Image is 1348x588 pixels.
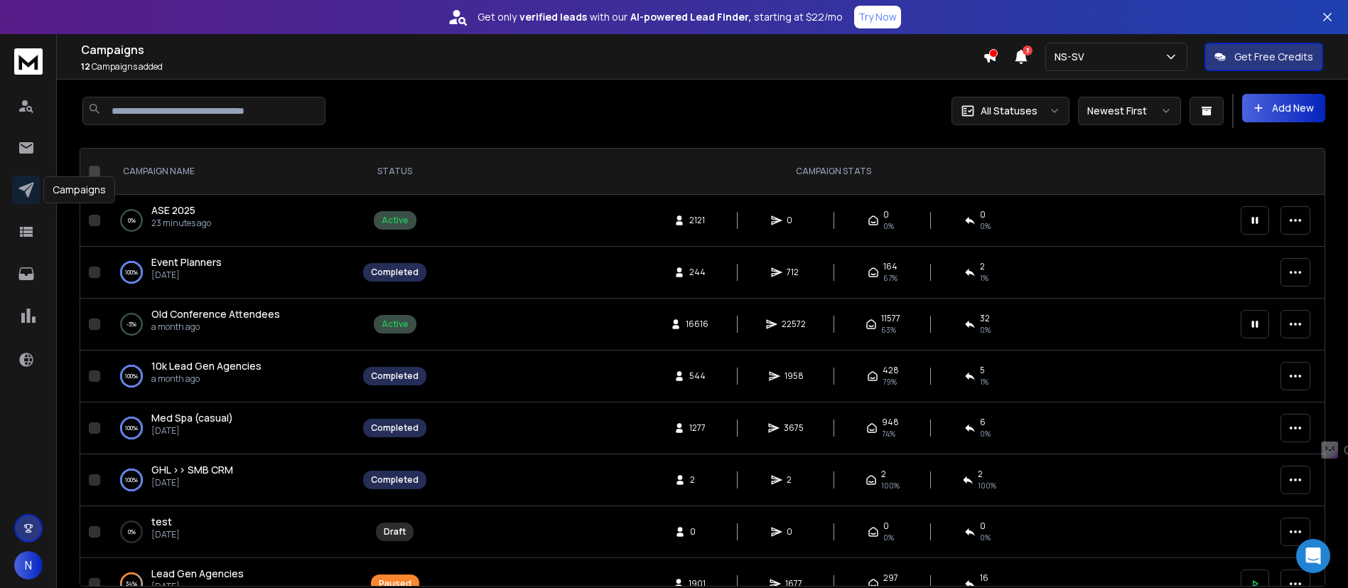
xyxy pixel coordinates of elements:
span: 0 % [980,428,991,439]
p: 100 % [125,265,138,279]
span: 0 [690,526,704,538]
span: 2 [787,474,801,486]
p: 100 % [125,421,138,435]
div: Completed [371,370,419,382]
span: 2 [978,469,983,480]
span: 0% [883,532,894,543]
p: -3 % [126,317,136,331]
span: 12 [81,60,90,73]
span: 67 % [883,272,897,284]
span: 3675 [784,422,804,434]
div: Campaigns [43,176,115,203]
p: 0 % [128,213,136,228]
span: 100 % [978,480,996,491]
span: Old Conference Attendees [151,307,280,321]
td: 0%ASE 202523 minutes ago [106,195,355,247]
p: Campaigns added [81,61,983,73]
div: Completed [371,474,419,486]
div: Open Intercom Messenger [1296,539,1330,573]
span: 63 % [881,324,896,336]
span: 6 [980,417,986,428]
span: 1 % [980,272,988,284]
a: Event Planners [151,255,222,269]
span: Lead Gen Agencies [151,567,244,580]
button: Try Now [854,6,901,28]
span: 16616 [686,319,708,330]
span: 3 [1023,46,1032,55]
span: 2 [690,474,704,486]
p: [DATE] [151,477,233,488]
p: [DATE] [151,529,180,540]
a: 10k Lead Gen Agencies [151,359,261,373]
span: 1958 [784,370,804,382]
span: 0 [883,520,889,532]
span: test [151,515,172,528]
strong: AI-powered Lead Finder, [630,10,751,24]
button: Newest First [1078,97,1181,125]
span: 0 [980,520,986,532]
span: 5 [980,365,985,376]
span: 0 [787,526,801,538]
p: [DATE] [151,425,233,437]
span: 10k Lead Gen Agencies [151,359,261,373]
p: Get Free Credits [1234,50,1313,64]
p: 0 % [128,525,136,539]
td: 100%Event Planners[DATE] [106,247,355,299]
span: 11577 [881,313,900,324]
div: Completed [371,267,419,278]
span: 16 [980,572,988,584]
span: 544 [689,370,706,382]
span: 948 [882,417,899,428]
strong: verified leads [519,10,587,24]
a: Old Conference Attendees [151,307,280,321]
p: 23 minutes ago [151,218,211,229]
a: Lead Gen Agencies [151,567,244,581]
button: Get Free Credits [1204,43,1323,71]
th: STATUS [355,149,435,195]
div: Draft [384,526,406,538]
a: test [151,515,172,529]
p: Get only with our starting at $22/mo [478,10,843,24]
span: Med Spa (casual) [151,411,233,424]
td: -3%Old Conference Attendeesa month ago [106,299,355,351]
span: 0% [883,220,894,232]
span: 2 [980,261,985,272]
button: N [14,551,43,579]
span: 0% [980,220,991,232]
p: NS-SV [1055,50,1090,64]
span: 1277 [689,422,706,434]
div: Active [382,215,409,226]
span: 164 [883,261,897,272]
div: Active [382,319,409,330]
span: 79 % [883,376,897,387]
td: 0%test[DATE] [106,506,355,558]
span: GHL >> SMB CRM [151,463,233,476]
span: 2 [881,469,886,480]
span: 0 [980,209,986,220]
p: a month ago [151,321,280,333]
span: 32 [980,313,990,324]
span: 0% [980,532,991,543]
p: 100 % [125,473,138,487]
span: 712 [787,267,801,278]
td: 100%GHL >> SMB CRM[DATE] [106,454,355,506]
p: [DATE] [151,269,222,281]
h1: Campaigns [81,41,983,58]
span: 428 [883,365,899,376]
img: logo [14,48,43,75]
td: 100%Med Spa (casual)[DATE] [106,402,355,454]
span: 297 [883,572,898,584]
div: Completed [371,422,419,434]
a: ASE 2025 [151,203,195,218]
span: 0 [787,215,801,226]
span: 22572 [782,319,806,330]
th: CAMPAIGN NAME [106,149,355,195]
p: Try Now [858,10,897,24]
td: 100%10k Lead Gen Agenciesa month ago [106,351,355,402]
span: 74 % [882,428,895,439]
span: 2121 [689,215,705,226]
